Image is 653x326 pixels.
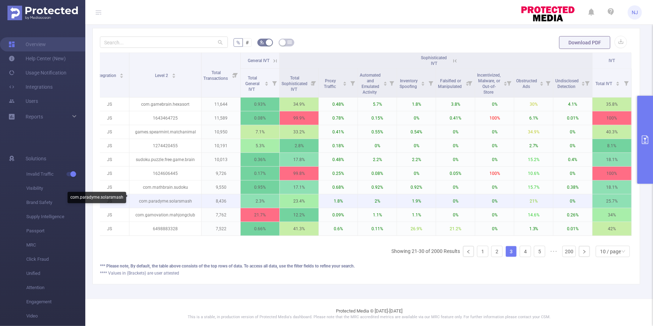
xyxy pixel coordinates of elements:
[90,167,129,180] p: JS
[475,98,514,111] p: 0%
[9,80,53,94] a: Integrations
[26,252,85,266] span: Click Fraud
[282,76,307,92] span: Total Sophisticated IVT
[26,224,85,238] span: Passport
[241,194,279,208] p: 2.3%
[319,208,358,222] p: 0.09%
[436,222,475,236] p: 21.2%
[172,72,176,74] i: icon: caret-up
[475,153,514,166] p: 0%
[491,246,503,257] li: 2
[358,139,397,153] p: 0%
[280,181,319,194] p: 17.1%
[436,167,475,180] p: 0.05%
[241,181,279,194] p: 0.95%
[514,111,553,125] p: 6.1%
[319,139,358,153] p: 0.18%
[241,98,279,111] p: 0.93%
[309,69,319,97] i: Filter menu
[593,222,631,236] p: 42%
[280,222,319,236] p: 41.3%
[514,194,553,208] p: 21%
[463,246,474,257] li: Previous Page
[553,194,592,208] p: 0%
[319,111,358,125] p: 0.78%
[514,222,553,236] p: 1.3%
[436,111,475,125] p: 0.41%
[100,263,633,269] div: *** Please note, By default, the table above consists of the top rows of data. To access all data...
[514,139,553,153] p: 2.7%
[553,208,592,222] p: 0.26%
[559,36,610,49] button: Download PDF
[397,208,436,222] p: 1.1%
[543,69,553,97] i: Filter menu
[553,181,592,194] p: 0.38%
[514,153,553,166] p: 15.2%
[264,81,269,85] div: Sort
[504,83,508,85] i: icon: caret-down
[436,194,475,208] p: 0%
[26,110,43,124] a: Reports
[358,98,397,111] p: 5.7%
[466,250,471,254] i: icon: left
[397,139,436,153] p: 0%
[383,81,387,85] div: Sort
[358,111,397,125] p: 0.15%
[280,208,319,222] p: 12.2%
[26,210,85,224] span: Supply Intelligence
[90,111,129,125] p: JS
[120,75,124,77] i: icon: caret-down
[260,40,264,44] i: icon: bg-colors
[68,192,126,203] div: com.paradyme.solarsmash
[540,81,544,83] i: icon: caret-up
[593,194,631,208] p: 25.7%
[202,208,240,222] p: 7,762
[26,151,46,166] span: Solutions
[504,81,508,83] i: icon: caret-up
[90,139,129,153] p: JS
[202,222,240,236] p: 7,522
[248,58,269,63] span: General IVT
[503,81,508,85] div: Sort
[540,83,544,85] i: icon: caret-down
[548,246,560,257] span: •••
[129,139,201,153] p: 1274420455
[504,69,514,97] i: Filter menu
[343,81,347,83] i: icon: caret-up
[397,167,436,180] p: 0%
[269,69,279,97] i: Filter menu
[129,111,201,125] p: 1643464725
[230,53,240,97] i: Filter menu
[593,111,631,125] p: 100%
[475,125,514,139] p: 0%
[477,246,488,257] a: 1
[343,83,347,85] i: icon: caret-down
[280,167,319,180] p: 99.8%
[553,111,592,125] p: 0.01%
[280,153,319,166] p: 17.8%
[384,83,387,85] i: icon: caret-down
[236,40,240,45] span: %
[563,246,576,257] a: 200
[475,208,514,222] p: 0%
[387,69,397,97] i: Filter menu
[593,139,631,153] p: 8.1%
[520,246,531,257] a: 4
[616,81,620,83] i: icon: caret-up
[391,246,460,257] li: Showing 21-30 of 2000 Results
[203,70,229,81] span: Total Transactions
[621,249,626,254] i: icon: down
[553,167,592,180] p: 0%
[593,153,631,166] p: 18.1%
[324,78,337,89] span: Proxy Traffic
[436,125,475,139] p: 0%
[514,98,553,111] p: 30%
[475,167,514,180] p: 100%
[26,266,85,281] span: Unified
[397,222,436,236] p: 26.9%
[155,73,169,78] span: Level 2
[514,181,553,194] p: 15.7%
[384,81,387,83] i: icon: caret-up
[421,81,425,83] i: icon: caret-up
[438,78,463,89] span: Falsified or Manipulated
